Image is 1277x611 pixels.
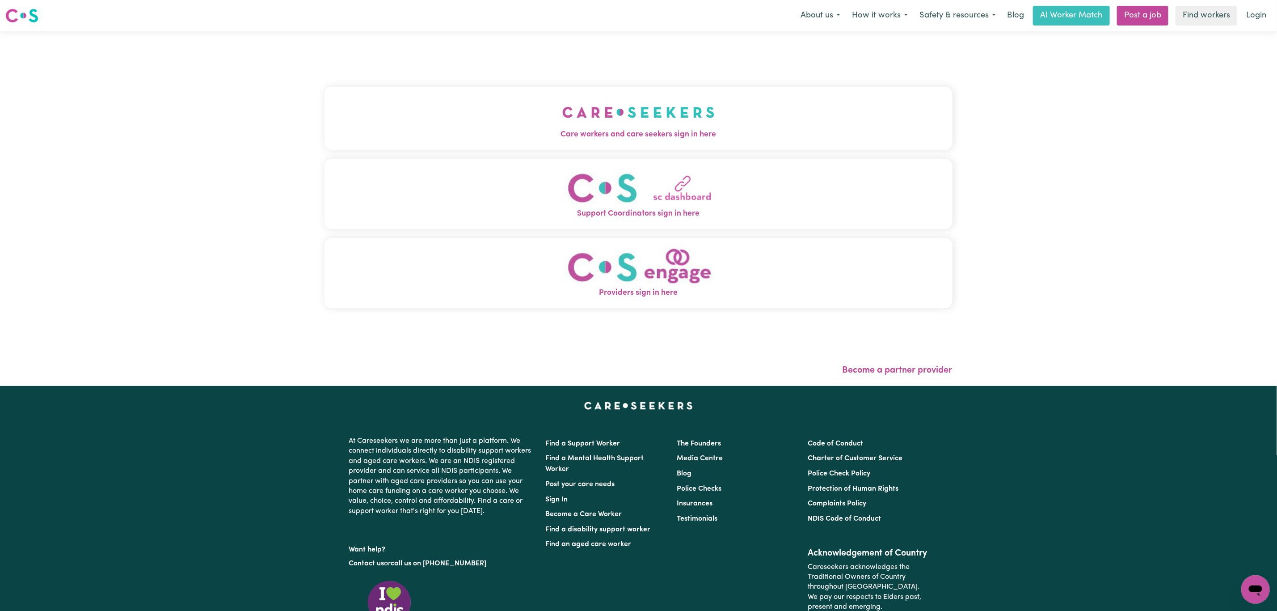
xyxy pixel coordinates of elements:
[808,470,870,477] a: Police Check Policy
[795,6,846,25] button: About us
[325,159,952,229] button: Support Coordinators sign in here
[677,470,691,477] a: Blog
[846,6,914,25] button: How it works
[843,366,952,375] a: Become a partner provider
[1117,6,1168,25] a: Post a job
[325,238,952,308] button: Providers sign in here
[1241,6,1272,25] a: Login
[1033,6,1110,25] a: AI Worker Match
[349,433,535,520] p: At Careseekers we are more than just a platform. We connect individuals directly to disability su...
[5,5,38,26] a: Careseekers logo
[584,402,693,409] a: Careseekers home page
[325,87,952,149] button: Care workers and care seekers sign in here
[677,485,721,492] a: Police Checks
[1176,6,1237,25] a: Find workers
[1002,6,1029,25] a: Blog
[914,6,1002,25] button: Safety & resources
[546,440,620,447] a: Find a Support Worker
[546,541,632,548] a: Find an aged care worker
[546,511,622,518] a: Become a Care Worker
[808,515,881,522] a: NDIS Code of Conduct
[1241,575,1270,604] iframe: Button to launch messaging window, conversation in progress
[325,129,952,140] span: Care workers and care seekers sign in here
[349,541,535,555] p: Want help?
[546,526,651,533] a: Find a disability support worker
[325,287,952,299] span: Providers sign in here
[808,455,902,462] a: Charter of Customer Service
[5,8,38,24] img: Careseekers logo
[391,560,487,567] a: call us on [PHONE_NUMBER]
[349,560,384,567] a: Contact us
[677,515,717,522] a: Testimonials
[677,455,723,462] a: Media Centre
[808,485,898,492] a: Protection of Human Rights
[808,500,866,507] a: Complaints Policy
[677,440,721,447] a: The Founders
[546,496,568,503] a: Sign In
[808,548,928,559] h2: Acknowledgement of Country
[677,500,712,507] a: Insurances
[325,208,952,220] span: Support Coordinators sign in here
[546,481,615,488] a: Post your care needs
[546,455,644,473] a: Find a Mental Health Support Worker
[349,555,535,572] p: or
[808,440,863,447] a: Code of Conduct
